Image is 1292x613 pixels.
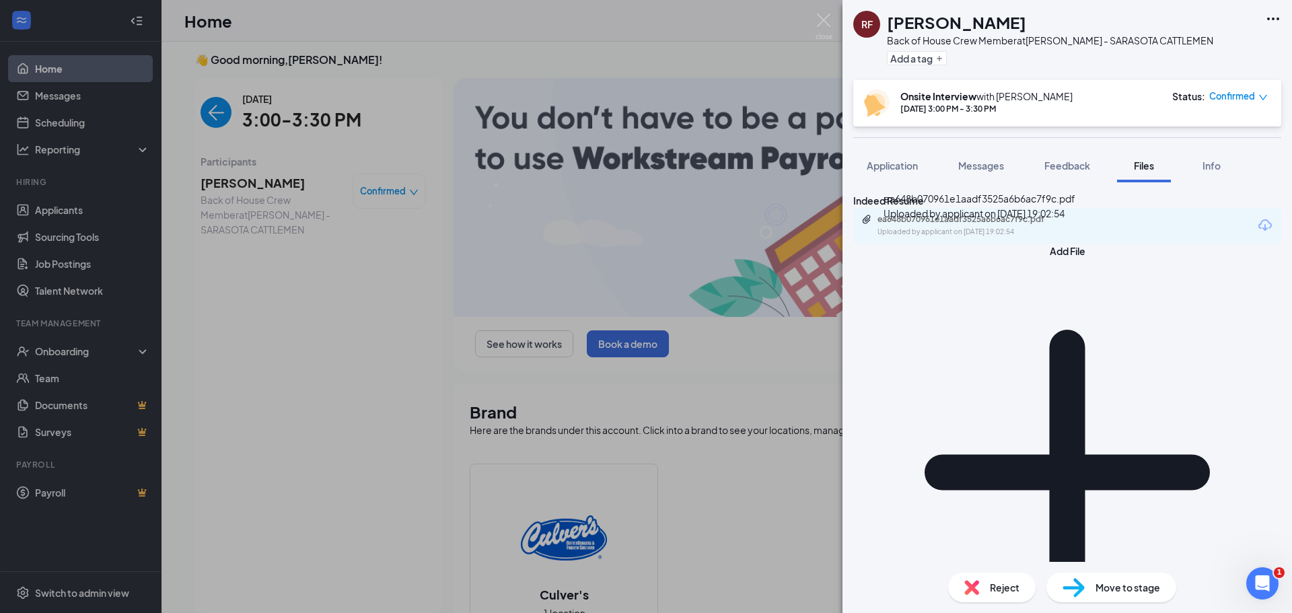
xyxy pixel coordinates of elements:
[861,214,872,225] svg: Paperclip
[861,17,873,31] div: RF
[990,580,1019,595] span: Reject
[1257,217,1273,233] svg: Download
[877,214,1066,225] div: ea648b070961e1aadf3525a6b6ac7f9c.pdf
[1274,567,1285,578] span: 1
[1265,11,1281,27] svg: Ellipses
[1209,89,1255,103] span: Confirmed
[867,159,918,172] span: Application
[884,191,1075,221] div: ea648b070961e1aadf3525a6b6ac7f9c.pdf Uploaded by applicant on [DATE] 19:02:54
[853,193,1281,208] div: Indeed Resume
[900,89,1073,103] div: with [PERSON_NAME]
[958,159,1004,172] span: Messages
[877,227,1079,238] div: Uploaded by applicant on [DATE] 19:02:54
[887,51,947,65] button: PlusAdd a tag
[887,34,1213,47] div: Back of House Crew Member at [PERSON_NAME] - SARASOTA CATTLEMEN
[1096,580,1160,595] span: Move to stage
[1246,567,1279,600] iframe: Intercom live chat
[1134,159,1154,172] span: Files
[900,90,976,102] b: Onsite Interview
[935,55,943,63] svg: Plus
[1258,93,1268,102] span: down
[887,11,1026,34] h1: [PERSON_NAME]
[1044,159,1090,172] span: Feedback
[1172,89,1205,103] div: Status :
[861,214,1079,238] a: Paperclipea648b070961e1aadf3525a6b6ac7f9c.pdfUploaded by applicant on [DATE] 19:02:54
[900,103,1073,114] div: [DATE] 3:00 PM - 3:30 PM
[1203,159,1221,172] span: Info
